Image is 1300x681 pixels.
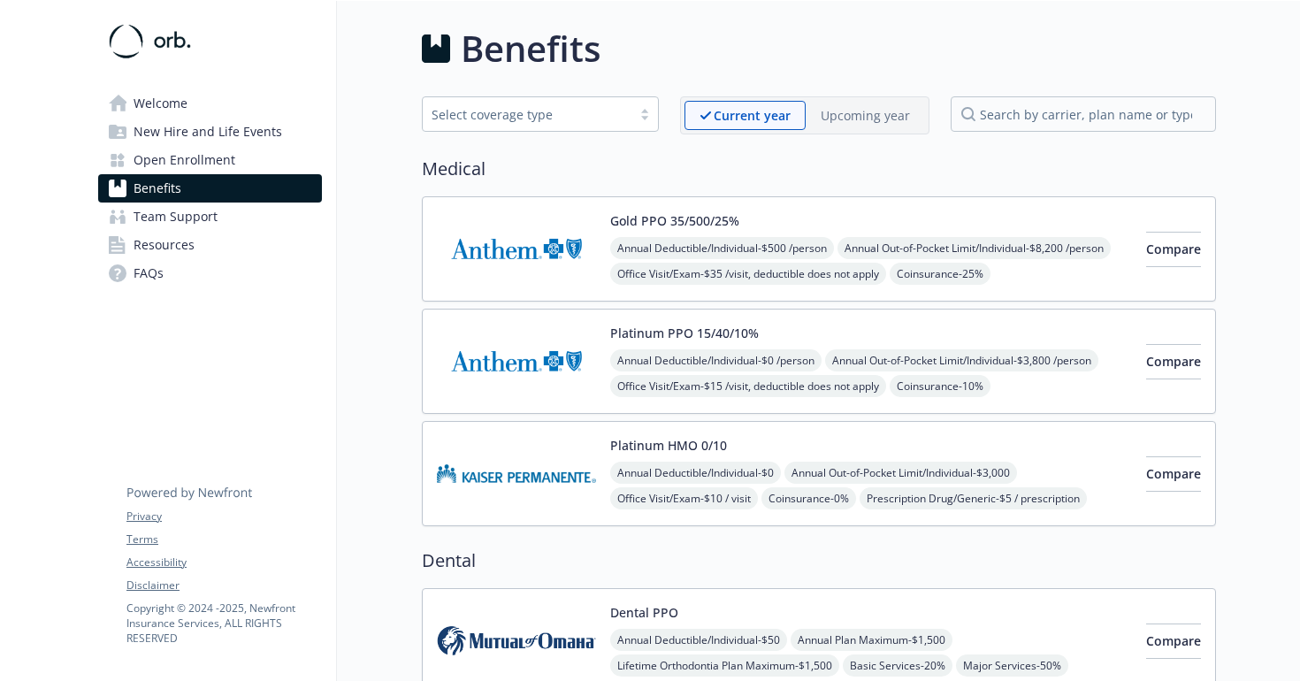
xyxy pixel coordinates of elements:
[1146,241,1201,257] span: Compare
[610,462,781,484] span: Annual Deductible/Individual - $0
[134,146,235,174] span: Open Enrollment
[951,96,1216,132] input: search by carrier, plan name or type
[843,654,952,677] span: Basic Services - 20%
[422,547,1216,574] h2: Dental
[126,509,321,524] a: Privacy
[437,211,596,287] img: Anthem Blue Cross carrier logo
[461,22,600,75] h1: Benefits
[1146,465,1201,482] span: Compare
[890,263,990,285] span: Coinsurance - 25%
[98,231,322,259] a: Resources
[126,578,321,593] a: Disclaimer
[610,211,739,230] button: Gold PPO 35/500/25%
[1146,344,1201,379] button: Compare
[825,349,1098,371] span: Annual Out-of-Pocket Limit/Individual - $3,800 /person
[610,237,834,259] span: Annual Deductible/Individual - $500 /person
[437,436,596,511] img: Kaiser Permanente Insurance Company carrier logo
[134,203,218,231] span: Team Support
[761,487,856,509] span: Coinsurance - 0%
[98,259,322,287] a: FAQs
[1146,624,1201,659] button: Compare
[126,601,321,646] p: Copyright © 2024 - 2025 , Newfront Insurance Services, ALL RIGHTS RESERVED
[422,156,1216,182] h2: Medical
[610,436,727,455] button: Platinum HMO 0/10
[610,324,759,342] button: Platinum PPO 15/40/10%
[610,349,822,371] span: Annual Deductible/Individual - $0 /person
[610,375,886,397] span: Office Visit/Exam - $15 /visit, deductible does not apply
[432,105,623,124] div: Select coverage type
[956,654,1068,677] span: Major Services - 50%
[437,324,596,399] img: Anthem Blue Cross carrier logo
[890,375,990,397] span: Coinsurance - 10%
[98,118,322,146] a: New Hire and Life Events
[134,174,181,203] span: Benefits
[134,259,164,287] span: FAQs
[134,118,282,146] span: New Hire and Life Events
[714,106,791,125] p: Current year
[610,603,678,622] button: Dental PPO
[610,263,886,285] span: Office Visit/Exam - $35 /visit, deductible does not apply
[610,487,758,509] span: Office Visit/Exam - $10 / visit
[791,629,952,651] span: Annual Plan Maximum - $1,500
[437,603,596,678] img: Mutual of Omaha Insurance Company carrier logo
[1146,456,1201,492] button: Compare
[134,231,195,259] span: Resources
[610,629,787,651] span: Annual Deductible/Individual - $50
[1146,632,1201,649] span: Compare
[98,89,322,118] a: Welcome
[98,146,322,174] a: Open Enrollment
[98,203,322,231] a: Team Support
[126,532,321,547] a: Terms
[98,174,322,203] a: Benefits
[784,462,1017,484] span: Annual Out-of-Pocket Limit/Individual - $3,000
[837,237,1111,259] span: Annual Out-of-Pocket Limit/Individual - $8,200 /person
[134,89,187,118] span: Welcome
[1146,353,1201,370] span: Compare
[610,654,839,677] span: Lifetime Orthodontia Plan Maximum - $1,500
[860,487,1087,509] span: Prescription Drug/Generic - $5 / prescription
[821,106,910,125] p: Upcoming year
[126,555,321,570] a: Accessibility
[1146,232,1201,267] button: Compare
